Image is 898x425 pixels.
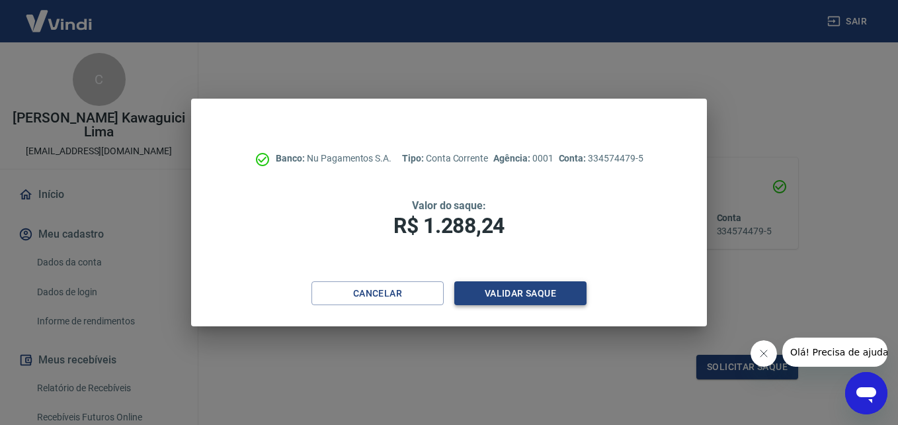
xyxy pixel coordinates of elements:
span: R$ 1.288,24 [393,213,505,238]
p: 0001 [493,152,553,165]
button: Validar saque [454,281,587,306]
iframe: Botão para abrir a janela de mensagens [845,372,887,414]
iframe: Mensagem da empresa [782,338,887,367]
span: Agência: [493,153,532,164]
span: Valor do saque: [412,199,486,212]
iframe: Fechar mensagem [751,340,777,367]
p: 334574479-5 [559,152,643,165]
span: Olá! Precisa de ajuda? [8,9,111,20]
span: Tipo: [402,153,426,164]
p: Nu Pagamentos S.A. [276,152,391,165]
span: Conta: [559,153,589,164]
button: Cancelar [311,281,444,306]
span: Banco: [276,153,307,164]
p: Conta Corrente [402,152,488,165]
